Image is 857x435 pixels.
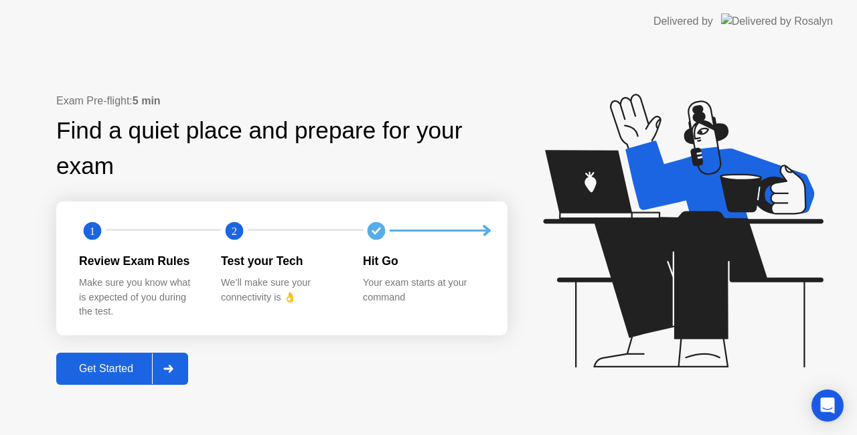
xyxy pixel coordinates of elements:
[79,252,200,270] div: Review Exam Rules
[221,252,341,270] div: Test your Tech
[232,224,237,237] text: 2
[653,13,713,29] div: Delivered by
[363,252,483,270] div: Hit Go
[363,276,483,304] div: Your exam starts at your command
[56,113,508,184] div: Find a quiet place and prepare for your exam
[811,389,844,422] div: Open Intercom Messenger
[90,224,95,237] text: 1
[79,276,200,319] div: Make sure you know what is expected of you during the test.
[721,13,833,29] img: Delivered by Rosalyn
[60,363,152,375] div: Get Started
[221,276,341,304] div: We’ll make sure your connectivity is 👌
[56,93,508,109] div: Exam Pre-flight:
[56,353,188,385] button: Get Started
[133,95,161,106] b: 5 min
